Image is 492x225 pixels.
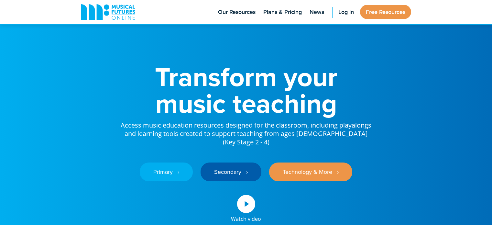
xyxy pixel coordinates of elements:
span: News [310,8,324,17]
span: Our Resources [218,8,256,17]
div: Watch video [231,213,261,221]
span: Plans & Pricing [263,8,302,17]
a: Primary ‎‏‏‎ ‎ › [140,163,193,181]
a: Secondary ‎‏‏‎ ‎ › [201,163,261,181]
a: Technology & More ‎‏‏‎ ‎ › [269,163,352,181]
span: Log in [338,8,354,17]
p: Access music education resources designed for the classroom, including playalongs and learning to... [120,117,372,146]
a: Free Resources [360,5,411,19]
h1: Transform your music teaching [120,63,372,117]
